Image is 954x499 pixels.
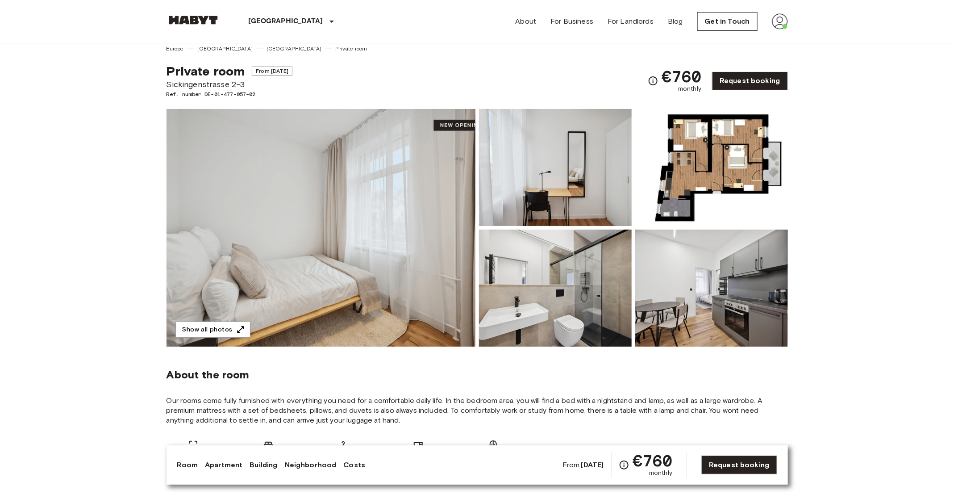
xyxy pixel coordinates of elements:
[267,45,322,53] a: [GEOGRAPHIC_DATA]
[479,230,632,347] img: Picture of unit DE-01-477-057-02
[285,460,337,470] a: Neighborhood
[712,71,787,90] a: Request booking
[336,45,367,53] a: Private room
[697,12,758,31] a: Get in Touch
[649,469,672,478] span: monthly
[668,16,683,27] a: Blog
[167,63,245,79] span: Private room
[167,79,292,90] span: Sickingenstrasse 2-3
[167,109,475,347] img: Marketing picture of unit DE-01-477-057-02
[343,460,365,470] a: Costs
[608,16,654,27] a: For Landlords
[175,322,250,338] button: Show all photos
[250,460,277,470] a: Building
[177,460,198,470] a: Room
[167,45,184,53] a: Europe
[701,456,777,474] a: Request booking
[205,460,242,470] a: Apartment
[550,16,593,27] a: For Business
[772,13,788,29] img: avatar
[516,16,537,27] a: About
[633,453,673,469] span: €760
[252,67,292,75] span: From [DATE]
[635,109,788,226] img: Picture of unit DE-01-477-057-02
[648,75,658,86] svg: Check cost overview for full price breakdown. Please note that discounts apply to new joiners onl...
[249,16,323,27] p: [GEOGRAPHIC_DATA]
[662,68,702,84] span: €760
[678,84,701,93] span: monthly
[635,230,788,347] img: Picture of unit DE-01-477-057-02
[562,460,604,470] span: From:
[197,45,253,53] a: [GEOGRAPHIC_DATA]
[581,461,604,469] b: [DATE]
[619,460,629,470] svg: Check cost overview for full price breakdown. Please note that discounts apply to new joiners onl...
[167,90,292,98] span: Ref. number DE-01-477-057-02
[167,396,788,425] span: Our rooms come fully furnished with everything you need for a comfortable daily life. In the bedr...
[479,109,632,226] img: Picture of unit DE-01-477-057-02
[167,368,788,382] span: About the room
[167,16,220,25] img: Habyt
